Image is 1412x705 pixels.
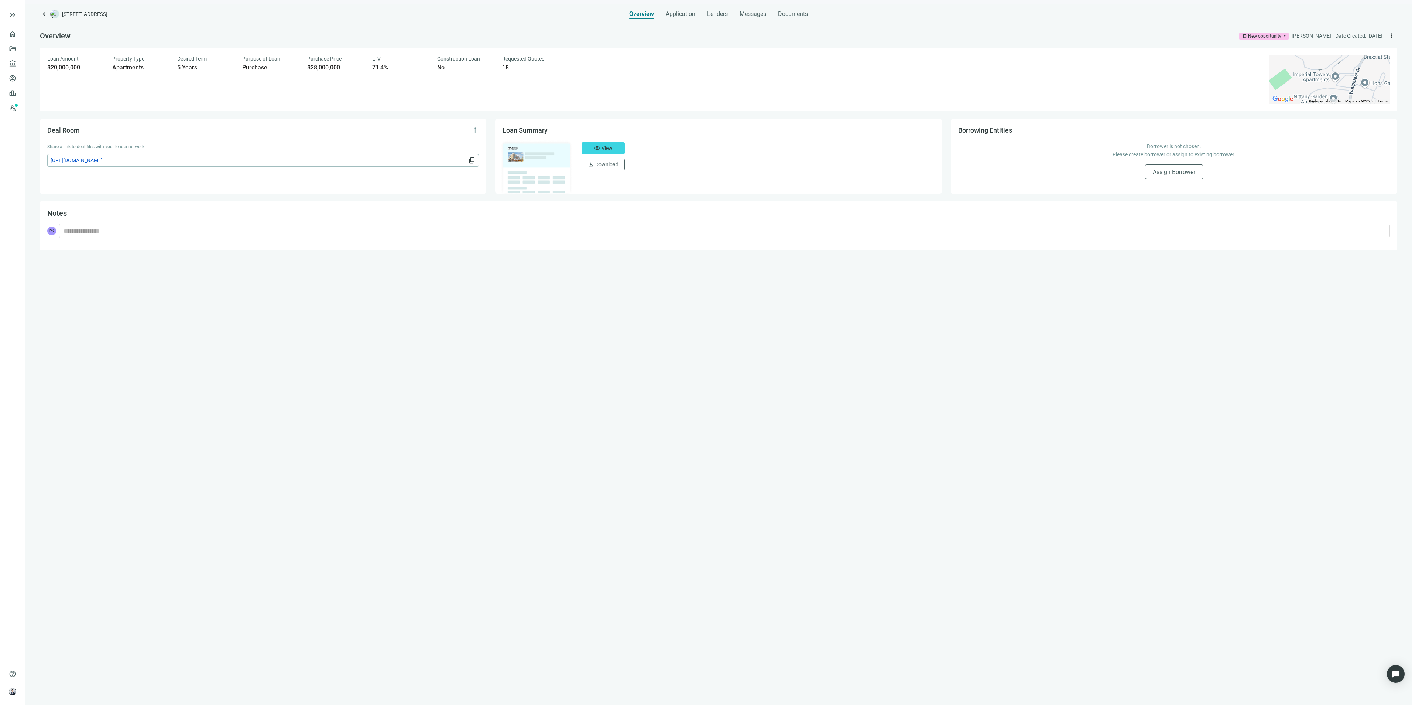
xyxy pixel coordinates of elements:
div: Purchase [242,64,298,71]
span: Loan Amount [47,56,79,62]
span: LTV [372,56,381,62]
span: View [602,145,613,151]
span: PK [47,227,56,235]
button: Assign Borrower [1145,164,1203,179]
button: downloadDownload [582,159,625,170]
div: Apartments [112,64,168,71]
span: help [9,670,16,678]
div: 71.4% [372,64,428,71]
span: Requested Quotes [502,56,544,62]
button: visibilityView [582,142,625,154]
span: Overview [629,10,654,18]
span: Loan Summary [503,126,548,134]
span: Notes [47,209,67,218]
div: [PERSON_NAME] | [1292,32,1332,40]
span: Application [666,10,695,18]
span: Share a link to deal files with your lender network. [47,144,145,149]
span: Assign Borrower [1153,168,1195,176]
div: Open Intercom Messenger [1387,665,1405,683]
button: more_vert [1385,30,1397,42]
img: Google [1271,94,1295,104]
span: more_vert [472,126,479,134]
div: $28,000,000 [307,64,363,71]
span: Lenders [707,10,728,18]
p: Please create borrower or assign to existing borrower. [966,150,1382,159]
div: Date Created: [DATE] [1335,32,1382,40]
span: Purpose of Loan [242,56,280,62]
p: Borrower is not chosen. [966,142,1382,150]
div: 5 Years [177,64,233,71]
img: dealOverviewImg [500,140,573,195]
span: content_copy [468,157,476,164]
span: Borrowing Entities [958,126,1012,134]
span: more_vert [1388,32,1395,40]
div: $20,000,000 [47,64,103,71]
div: New opportunity [1248,33,1281,40]
div: No [437,64,493,71]
span: Construction Loan [437,56,480,62]
span: [STREET_ADDRESS] [62,10,107,18]
span: Overview [40,31,71,40]
span: Deal Room [47,126,80,134]
a: Terms (opens in new tab) [1377,99,1388,103]
span: account_balance [9,60,14,67]
span: Documents [778,10,808,18]
span: Property Type [112,56,144,62]
span: Map data ©2025 [1345,99,1373,103]
button: keyboard_double_arrow_right [8,10,17,19]
div: 18 [502,64,558,71]
span: visibility [594,145,600,151]
img: deal-logo [50,10,59,18]
span: Purchase Price [307,56,342,62]
span: Download [595,161,618,167]
a: Open this area in Google Maps (opens a new window) [1271,94,1295,104]
img: avatar [9,688,16,695]
span: Desired Term [177,56,207,62]
span: Messages [740,10,766,17]
button: Keyboard shortcuts [1309,99,1341,104]
a: keyboard_arrow_left [40,10,49,18]
span: [URL][DOMAIN_NAME] [51,156,467,164]
button: more_vert [469,124,481,136]
span: bookmark [1242,34,1247,39]
span: download [588,161,594,167]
